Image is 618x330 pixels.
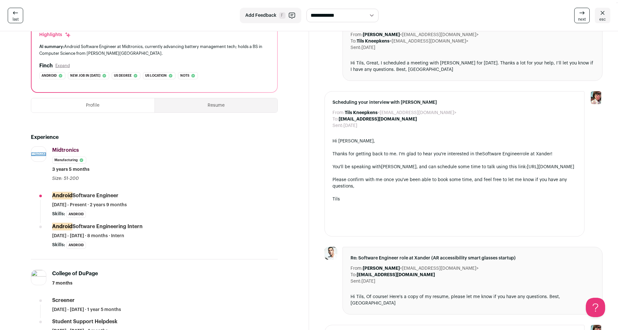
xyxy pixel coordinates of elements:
span: esc [599,17,606,22]
dt: Sent: [332,122,343,129]
button: Resume [155,98,278,112]
dd: [DATE] [361,278,375,285]
dd: [DATE] [361,44,375,51]
div: Hi Tils, Of course! Here's a copy of my resume, please let me know if you have any questions. Bes... [351,294,595,306]
dt: Sent: [351,278,361,285]
span: AI summary: [39,44,64,49]
li: Android [66,242,86,249]
span: Us location [145,73,167,79]
div: You'll be speaking with , and can schedule some time to talk using this link: [332,164,576,170]
div: Android Software Engineer at Midtronics, currently advancing battery management tech; holds a BS ... [39,43,269,57]
span: Re: Software Engineer role at Xander (AR accessibility smart glasses startup) [351,255,595,261]
a: next [574,8,590,23]
iframe: Help Scout Beacon - Open [586,298,605,317]
dt: To: [351,38,357,44]
div: Please confirm with me once you've been able to book some time, and feel free to let me know if y... [332,177,576,189]
span: Us degree [114,73,132,79]
b: Tils Kneepkens [345,111,378,115]
dt: Sent: [351,44,361,51]
mark: Android [52,192,72,199]
span: next [578,17,586,22]
button: Profile [31,98,154,112]
span: F [279,12,286,19]
span: Add Feedback [245,12,276,19]
span: College of DuPage [52,271,98,276]
li: Manufacturing [52,157,86,164]
button: Add Feedback F [240,8,301,23]
a: [URL][DOMAIN_NAME] [527,165,574,169]
button: Expand [55,63,70,68]
span: Midtronics [52,148,79,153]
span: Size: 51-200 [52,176,79,181]
mark: Android [52,223,72,230]
dt: From: [351,265,363,272]
img: 7b62f765d924cf448c7d341bc3ac001a3178e38ce3908eccf394ff3ba10ff92d.jpg [324,247,337,260]
img: c48f7e200a9b63ffdeb53ec2ac76acf1f49929b7546a47172e86fa99a752d953.jpg [31,152,46,156]
div: Highlights [39,32,71,38]
dd: <[EMAIL_ADDRESS][DOMAIN_NAME]> [345,110,456,116]
b: [PERSON_NAME] [363,266,400,271]
div: Software Engineering Intern [52,223,143,230]
span: 7 months [52,280,72,286]
dt: To: [332,116,339,122]
b: [EMAIL_ADDRESS][DOMAIN_NAME] [339,117,417,121]
span: [DATE] - [DATE] · 8 months · Intern [52,233,124,239]
span: [DATE] - Present · 2 years 9 months [52,202,127,208]
span: Android [42,73,57,79]
span: Skills: [52,242,65,248]
div: Hi Tils, Great, I scheduled a meeting with [PERSON_NAME] for [DATE]. Thanks a lot for your help, ... [351,60,595,73]
span: last [13,17,19,22]
a: esc [595,8,610,23]
dt: To: [351,272,357,278]
dd: [DATE] [343,122,357,129]
dd: <[EMAIL_ADDRESS][DOMAIN_NAME]> [363,32,479,38]
span: Nots [180,73,189,79]
a: [PERSON_NAME] [381,165,417,169]
li: Android [66,211,86,218]
div: Hi [PERSON_NAME], [332,138,576,144]
h2: Finch [39,62,53,70]
b: Tils Kneepkens [357,39,389,44]
dd: <[EMAIL_ADDRESS][DOMAIN_NAME]> [357,38,468,44]
span: Scheduling your interview with [PERSON_NAME] [332,99,576,106]
span: 3 years 5 months [52,166,89,173]
h2: Experience [31,133,278,141]
dt: From: [332,110,345,116]
b: [EMAIL_ADDRESS][DOMAIN_NAME] [357,273,435,277]
dt: From: [351,32,363,38]
img: College-of-DuPage-Glen-Ellyn-984475CE.jpg [31,270,46,285]
div: Tils [332,196,576,202]
img: 14759586-medium_jpg [590,91,603,104]
dd: <[EMAIL_ADDRESS][DOMAIN_NAME]> [363,265,479,272]
span: New job in [DATE] [70,73,100,79]
div: Software Engineer [52,192,118,199]
div: Student Support Helpdesk [52,318,117,325]
div: Thanks for getting back to me. I'm glad to hear you're interested in the role at Xander! [332,151,576,157]
span: [DATE] - [DATE] · 1 year 5 months [52,306,121,313]
a: last [8,8,23,23]
div: Screener [52,297,75,304]
a: Software Engineer [482,152,521,156]
b: [PERSON_NAME] [363,33,400,37]
span: Skills: [52,211,65,217]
